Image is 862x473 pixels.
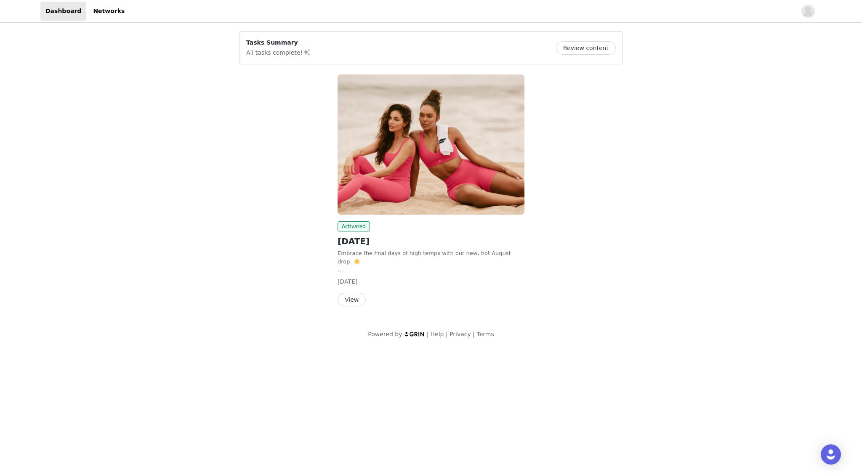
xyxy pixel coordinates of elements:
[88,2,130,21] a: Networks
[368,331,402,337] span: Powered by
[804,5,812,18] div: avatar
[338,235,524,247] h2: [DATE]
[40,2,86,21] a: Dashboard
[338,297,366,303] a: View
[338,221,370,231] span: Activated
[338,278,357,285] span: [DATE]
[338,293,366,306] button: View
[556,41,616,55] button: Review content
[821,444,841,465] div: Open Intercom Messenger
[246,38,311,47] p: Tasks Summary
[338,74,524,215] img: Fabletics
[246,47,311,57] p: All tasks complete!
[476,331,494,337] a: Terms
[450,331,471,337] a: Privacy
[404,331,425,337] img: logo
[338,249,524,266] p: Embrace the final days of high temps with our new, hot August drop. ☀️
[427,331,429,337] span: |
[473,331,475,337] span: |
[431,331,444,337] a: Help
[446,331,448,337] span: |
